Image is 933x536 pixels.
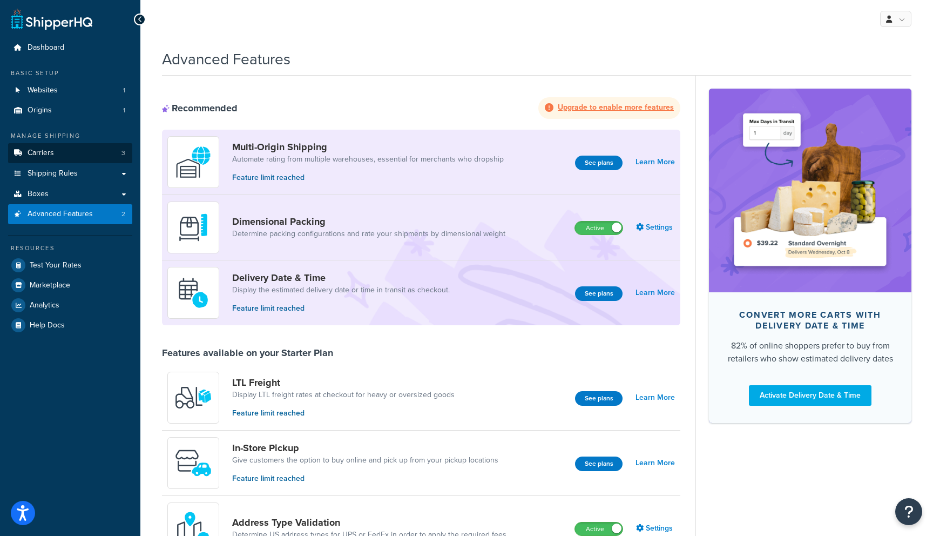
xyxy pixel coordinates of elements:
[174,379,212,417] img: y79ZsPf0fXUFUhFXDzUgf+ktZg5F2+ohG75+v3d2s1D9TjoU8PiyCIluIjV41seZevKCRuEjTPPOKHJsQcmKCXGdfprl3L4q7...
[575,156,623,170] button: See plans
[174,143,212,181] img: WatD5o0RtDAAAAAElFTkSuQmCC
[28,149,54,158] span: Carriers
[8,296,132,315] a: Analytics
[174,444,212,482] img: wfgcfpwTIucLEAAAAASUVORK5CYII=
[162,347,333,359] div: Features available on your Starter Plan
[232,517,506,528] a: Address Type Validation
[232,303,450,314] p: Feature limit reached
[8,244,132,253] div: Resources
[575,222,623,234] label: Active
[895,498,922,525] button: Open Resource Center
[8,81,132,100] li: Websites
[558,102,674,113] strong: Upgrade to enable more features
[8,164,132,184] a: Shipping Rules
[28,106,52,115] span: Origins
[636,220,675,235] a: Settings
[232,172,504,184] p: Feature limit reached
[575,522,623,535] label: Active
[8,204,132,224] a: Advanced Features2
[8,276,132,295] a: Marketplace
[636,521,675,536] a: Settings
[8,69,132,78] div: Basic Setup
[28,86,58,95] span: Websites
[8,316,132,335] a: Help Docs
[232,285,450,296] a: Display the estimated delivery date or time in transit as checkout.
[232,229,505,239] a: Determine packing configurations and rate your shipments by dimensional weight
[749,385,871,406] a: Activate Delivery Date & Time
[121,149,125,158] span: 3
[725,105,895,276] img: feature-image-ddt-36eae7f7280da8017bfb280eaccd9c446f90b1fe08728e4019434db127062ab4.png
[232,390,455,400] a: Display LTL freight rates at checkout for heavy or oversized goods
[232,216,505,227] a: Dimensional Packing
[8,81,132,100] a: Websites1
[8,100,132,120] li: Origins
[174,274,212,312] img: gfkeb5ejjkALwAAAABJRU5ErkJggg==
[28,43,64,52] span: Dashboard
[174,209,212,246] img: DTVBYsAAAAAASUVORK5CYII=
[232,442,498,454] a: In-Store Pickup
[575,391,623,406] button: See plans
[635,155,675,170] a: Learn More
[8,143,132,163] a: Carriers3
[121,210,125,219] span: 2
[8,256,132,275] a: Test Your Rates
[232,455,498,466] a: Give customers the option to buy online and pick up from your pickup locations
[162,102,238,114] div: Recommended
[30,281,70,290] span: Marketplace
[575,286,623,301] button: See plans
[8,100,132,120] a: Origins1
[28,169,78,178] span: Shipping Rules
[232,407,455,419] p: Feature limit reached
[635,455,675,471] a: Learn More
[575,457,623,471] button: See plans
[28,190,49,199] span: Boxes
[8,143,132,163] li: Carriers
[8,131,132,140] div: Manage Shipping
[232,141,504,153] a: Multi-Origin Shipping
[232,473,498,485] p: Feature limit reached
[232,377,455,388] a: LTL Freight
[123,86,125,95] span: 1
[8,38,132,58] a: Dashboard
[232,154,504,165] a: Automate rating from multiple warehouses, essential for merchants who dropship
[162,49,290,70] h1: Advanced Features
[30,261,82,270] span: Test Your Rates
[726,339,894,365] div: 82% of online shoppers prefer to buy from retailers who show estimated delivery dates
[8,184,132,204] a: Boxes
[635,285,675,300] a: Learn More
[8,204,132,224] li: Advanced Features
[232,272,450,284] a: Delivery Date & Time
[123,106,125,115] span: 1
[726,310,894,331] div: Convert more carts with delivery date & time
[635,390,675,405] a: Learn More
[28,210,93,219] span: Advanced Features
[30,321,65,330] span: Help Docs
[30,301,59,310] span: Analytics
